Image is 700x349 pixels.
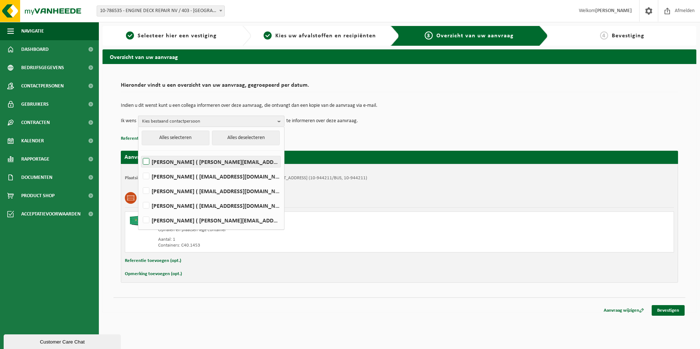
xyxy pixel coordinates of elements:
span: 3 [425,31,433,40]
label: [PERSON_NAME] ( [EMAIL_ADDRESS][DOMAIN_NAME] ) [141,200,280,211]
span: Product Shop [21,187,55,205]
a: 1Selecteer hier een vestiging [106,31,237,40]
span: Bevestiging [612,33,644,39]
a: Bevestigen [652,305,685,316]
strong: [PERSON_NAME] [595,8,632,14]
div: Aantal: 1 [158,237,429,243]
span: Kies bestaand contactpersoon [142,116,275,127]
a: 2Kies uw afvalstoffen en recipiënten [255,31,385,40]
span: 2 [264,31,272,40]
span: Contracten [21,113,50,132]
a: Aanvraag wijzigen [598,305,649,316]
strong: Plaatsingsadres: [125,176,157,180]
span: Acceptatievoorwaarden [21,205,81,223]
label: [PERSON_NAME] ( [EMAIL_ADDRESS][DOMAIN_NAME] ) [141,185,280,196]
button: Opmerking toevoegen (opt.) [125,269,182,279]
span: Gebruikers [21,95,49,113]
h2: Overzicht van uw aanvraag [103,49,696,64]
button: Kies bestaand contactpersoon [138,116,284,127]
span: Selecteer hier een vestiging [138,33,217,39]
button: Alles selecteren [142,131,209,145]
div: Ophalen en plaatsen lege container [158,227,429,233]
strong: Aanvraag voor [DATE] [124,154,179,160]
span: Navigatie [21,22,44,40]
button: Alles deselecteren [212,131,280,145]
span: 10-786535 - ENGINE DECK REPAIR NV / 403 - ANTWERPEN [97,5,225,16]
span: Dashboard [21,40,49,59]
span: Documenten [21,168,52,187]
span: Overzicht van uw aanvraag [436,33,514,39]
label: [PERSON_NAME] ( [EMAIL_ADDRESS][DOMAIN_NAME] ) [141,171,280,182]
p: te informeren over deze aanvraag. [286,116,358,127]
span: Kies uw afvalstoffen en recipiënten [275,33,376,39]
span: 4 [600,31,608,40]
span: Bedrijfsgegevens [21,59,64,77]
img: HK-XC-40-GN-00.png [129,215,151,226]
span: Rapportage [21,150,49,168]
div: Containers: C40.1453 [158,243,429,248]
span: 10-786535 - ENGINE DECK REPAIR NV / 403 - ANTWERPEN [97,6,224,16]
label: [PERSON_NAME] ( [PERSON_NAME][EMAIL_ADDRESS][PERSON_NAME][DOMAIN_NAME] ) [141,215,280,226]
button: Referentie toevoegen (opt.) [125,256,181,266]
button: Referentie toevoegen (opt.) [121,134,177,143]
h2: Hieronder vindt u een overzicht van uw aanvraag, gegroepeerd per datum. [121,82,678,92]
span: 1 [126,31,134,40]
span: Kalender [21,132,44,150]
p: Indien u dit wenst kunt u een collega informeren over deze aanvraag, die ontvangt dan een kopie v... [121,103,678,108]
iframe: chat widget [4,333,122,349]
p: Ik wens [121,116,136,127]
span: Contactpersonen [21,77,64,95]
label: [PERSON_NAME] ( [PERSON_NAME][EMAIL_ADDRESS][PERSON_NAME][DOMAIN_NAME] ) [141,156,280,167]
